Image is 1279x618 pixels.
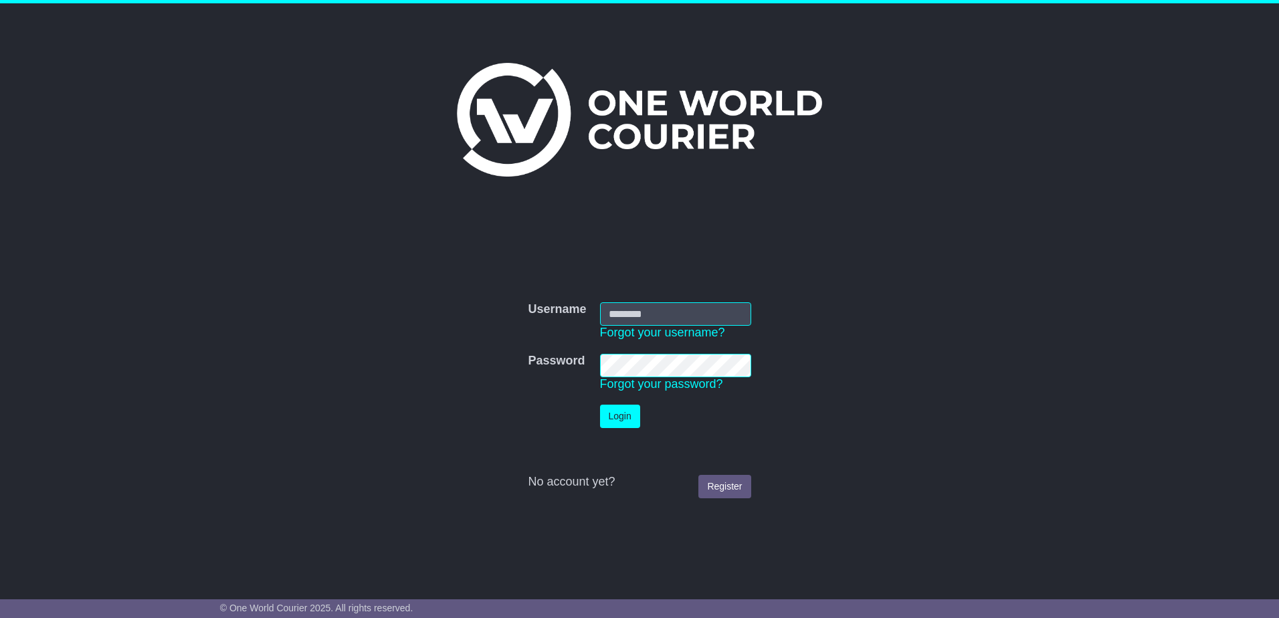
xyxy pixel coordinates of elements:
a: Forgot your password? [600,377,723,391]
img: One World [457,63,822,177]
span: © One World Courier 2025. All rights reserved. [220,603,413,613]
label: Username [528,302,586,317]
a: Forgot your username? [600,326,725,339]
div: No account yet? [528,475,751,490]
button: Login [600,405,640,428]
label: Password [528,354,585,369]
a: Register [698,475,751,498]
